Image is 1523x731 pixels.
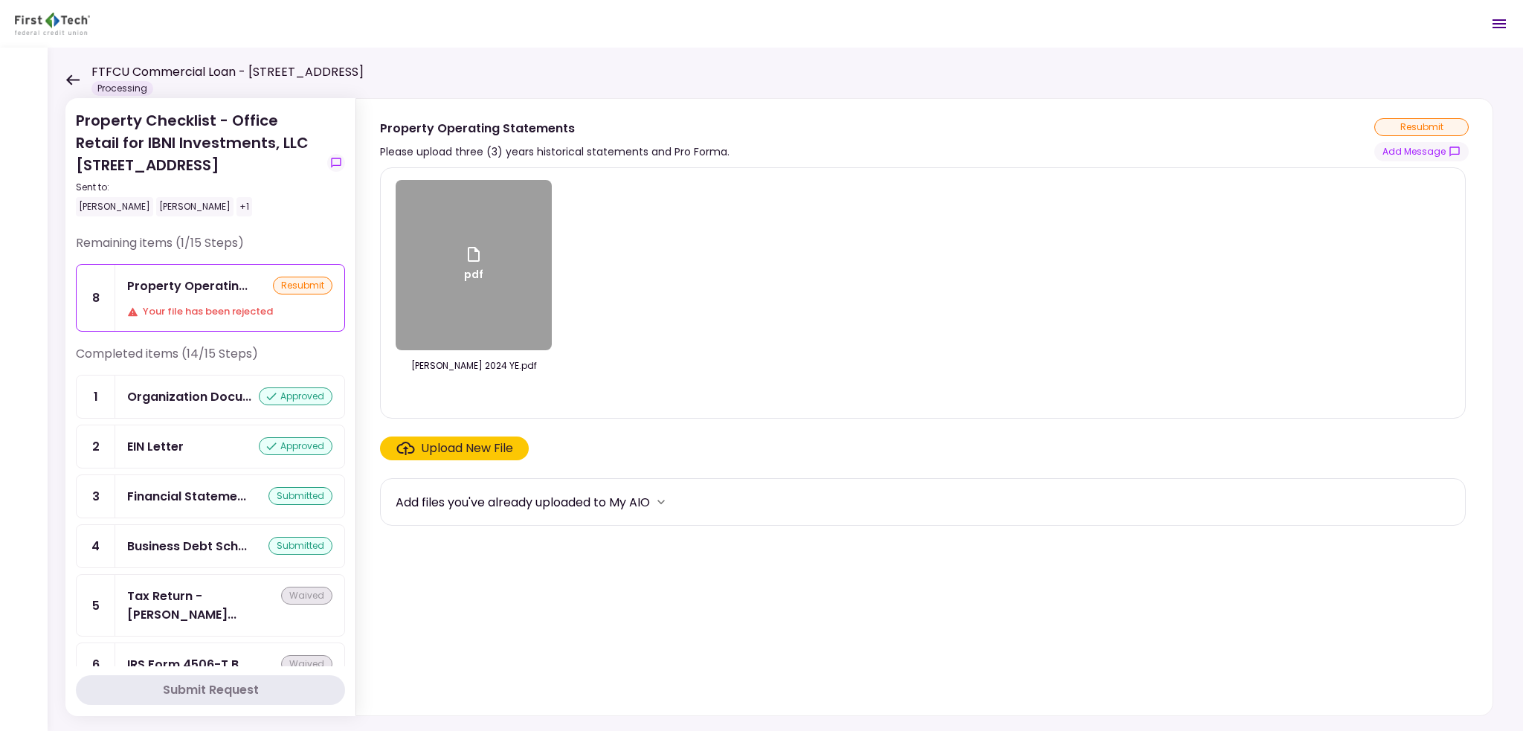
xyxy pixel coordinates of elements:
div: submitted [268,537,332,555]
button: Open menu [1481,6,1517,42]
div: Upload New File [421,439,513,457]
div: +1 [236,197,252,216]
div: EIN Letter [127,437,184,456]
div: IRS Form 4506-T Borrower [127,655,248,674]
a: 8Property Operating StatementsresubmitYour file has been rejected [76,264,345,332]
div: pdf [464,245,483,286]
div: 6 [77,643,115,686]
div: submitted [268,487,332,505]
h1: FTFCU Commercial Loan - [STREET_ADDRESS] [91,63,364,81]
a: 5Tax Return - Borrowerwaived [76,574,345,637]
div: Property Checklist - Office Retail for IBNI Investments, LLC [STREET_ADDRESS] [76,109,321,216]
div: 3 [77,475,115,518]
a: 2EIN Letterapproved [76,425,345,468]
div: 5 [77,575,115,636]
div: IBNI Uvalde 2024 YE.pdf [396,359,552,373]
div: 1 [77,376,115,418]
div: Sent to: [76,181,321,194]
div: [PERSON_NAME] [76,197,153,216]
div: Financial Statement - Borrower [127,487,246,506]
div: Completed items (14/15 Steps) [76,345,345,375]
div: Property Operating StatementsPlease upload three (3) years historical statements and Pro Forma.re... [355,98,1493,716]
button: more [650,491,672,513]
div: Property Operating Statements [127,277,248,295]
div: Organization Documents for Borrowing Entity [127,387,251,406]
div: Tax Return - Borrower [127,587,281,624]
div: 8 [77,265,115,331]
a: 6IRS Form 4506-T Borrowerwaived [76,643,345,686]
div: resubmit [273,277,332,294]
img: Partner icon [15,13,90,35]
div: Submit Request [163,681,259,699]
span: Click here to upload the required document [380,437,529,460]
div: 4 [77,525,115,567]
div: approved [259,437,332,455]
div: 2 [77,425,115,468]
div: Please upload three (3) years historical statements and Pro Forma. [380,143,730,161]
button: show-messages [327,154,345,172]
button: Submit Request [76,675,345,705]
div: Property Operating Statements [380,119,730,138]
div: waived [281,655,332,673]
div: approved [259,387,332,405]
a: 3Financial Statement - Borrowersubmitted [76,474,345,518]
div: Business Debt Schedule [127,537,247,556]
div: Your file has been rejected [127,304,332,319]
div: resubmit [1374,118,1469,136]
button: show-messages [1374,142,1469,161]
a: 4Business Debt Schedulesubmitted [76,524,345,568]
div: waived [281,587,332,605]
div: Add files you've already uploaded to My AIO [396,493,650,512]
div: [PERSON_NAME] [156,197,234,216]
div: Remaining items (1/15 Steps) [76,234,345,264]
div: Processing [91,81,153,96]
a: 1Organization Documents for Borrowing Entityapproved [76,375,345,419]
